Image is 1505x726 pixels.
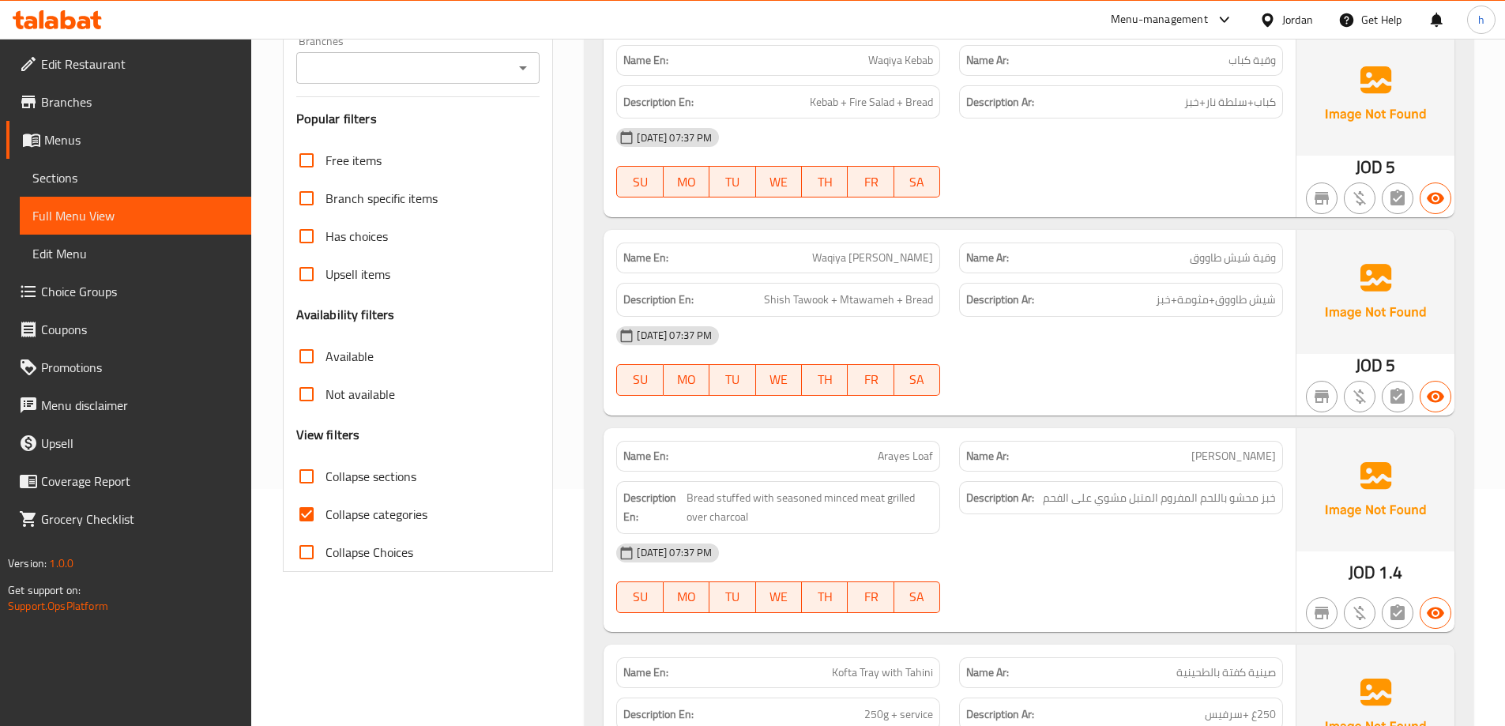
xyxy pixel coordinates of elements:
button: Purchased item [1344,597,1375,629]
span: Shish Tawook + Mtawameh + Bread [764,290,933,310]
button: Available [1420,182,1451,214]
span: Get support on: [8,580,81,600]
span: TH [808,171,841,194]
span: Arayes Loaf [878,448,933,465]
span: 250غ +سرفيس [1205,705,1276,724]
span: Upsell items [325,265,390,284]
button: Not has choices [1382,182,1413,214]
a: Grocery Checklist [6,500,251,538]
span: 250g + service [864,705,933,724]
span: SU [623,171,657,194]
span: [DATE] 07:37 PM [630,130,718,145]
button: FR [848,581,894,613]
strong: Name En: [623,250,668,266]
a: Coupons [6,310,251,348]
button: Not has choices [1382,597,1413,629]
a: Choice Groups [6,273,251,310]
button: FR [848,166,894,197]
span: MO [670,171,703,194]
span: Full Menu View [32,206,239,225]
span: Available [325,347,374,366]
button: Not has choices [1382,381,1413,412]
span: Free items [325,151,382,170]
button: TH [802,364,848,396]
span: FR [854,585,887,608]
span: JOD [1356,350,1383,381]
strong: Name En: [623,448,668,465]
span: Coverage Report [41,472,239,491]
span: TU [716,368,749,391]
span: Not available [325,385,395,404]
img: Ae5nvW7+0k+MAAAAAElFTkSuQmCC [1296,428,1454,551]
span: Sections [32,168,239,187]
span: Has choices [325,227,388,246]
span: Menus [44,130,239,149]
h3: View filters [296,426,360,444]
strong: Description En: [623,705,694,724]
span: TU [716,585,749,608]
span: Coupons [41,320,239,339]
div: Jordan [1282,11,1313,28]
button: Purchased item [1344,381,1375,412]
a: Full Menu View [20,197,251,235]
span: Bread stuffed with seasoned minced meat grilled over charcoal [687,488,934,527]
button: SU [616,166,663,197]
span: SA [901,585,934,608]
a: Promotions [6,348,251,386]
a: Support.OpsPlatform [8,596,108,616]
span: FR [854,171,887,194]
span: WE [762,368,796,391]
strong: Name Ar: [966,250,1009,266]
button: Not branch specific item [1306,381,1338,412]
span: h [1478,11,1484,28]
span: Kofta Tray with Tahini [832,664,933,681]
span: TU [716,171,749,194]
strong: Description Ar: [966,488,1034,508]
span: [DATE] 07:37 PM [630,545,718,560]
strong: Description Ar: [966,290,1034,310]
span: FR [854,368,887,391]
strong: Description Ar: [966,705,1034,724]
h3: Popular filters [296,110,540,128]
a: Sections [20,159,251,197]
button: Not branch specific item [1306,182,1338,214]
span: TH [808,585,841,608]
button: TH [802,581,848,613]
span: JOD [1356,152,1383,182]
strong: Name Ar: [966,448,1009,465]
button: Purchased item [1344,182,1375,214]
span: كباب+سلطة نار+خبز [1184,92,1276,112]
button: Available [1420,597,1451,629]
strong: Name En: [623,52,668,69]
button: Available [1420,381,1451,412]
span: Collapse Choices [325,543,413,562]
span: وقية شيش طاووق [1190,250,1276,266]
span: MO [670,585,703,608]
a: Edit Menu [20,235,251,273]
button: WE [756,581,802,613]
span: WE [762,171,796,194]
a: Branches [6,83,251,121]
strong: Name En: [623,664,668,681]
span: Choice Groups [41,282,239,301]
a: Menu disclaimer [6,386,251,424]
button: MO [664,166,709,197]
button: SU [616,581,663,613]
span: Version: [8,553,47,574]
button: WE [756,166,802,197]
button: WE [756,364,802,396]
button: Not branch specific item [1306,597,1338,629]
button: TU [709,166,755,197]
span: SU [623,585,657,608]
span: Promotions [41,358,239,377]
span: Grocery Checklist [41,510,239,529]
button: SU [616,364,663,396]
strong: Name Ar: [966,664,1009,681]
span: وقية كباب [1228,52,1276,69]
span: Waqiya [PERSON_NAME] [812,250,933,266]
button: SA [894,364,940,396]
span: Branch specific items [325,189,438,208]
strong: Name Ar: [966,52,1009,69]
img: Ae5nvW7+0k+MAAAAAElFTkSuQmCC [1296,32,1454,156]
span: صينية كفتة بالطحينية [1176,664,1276,681]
